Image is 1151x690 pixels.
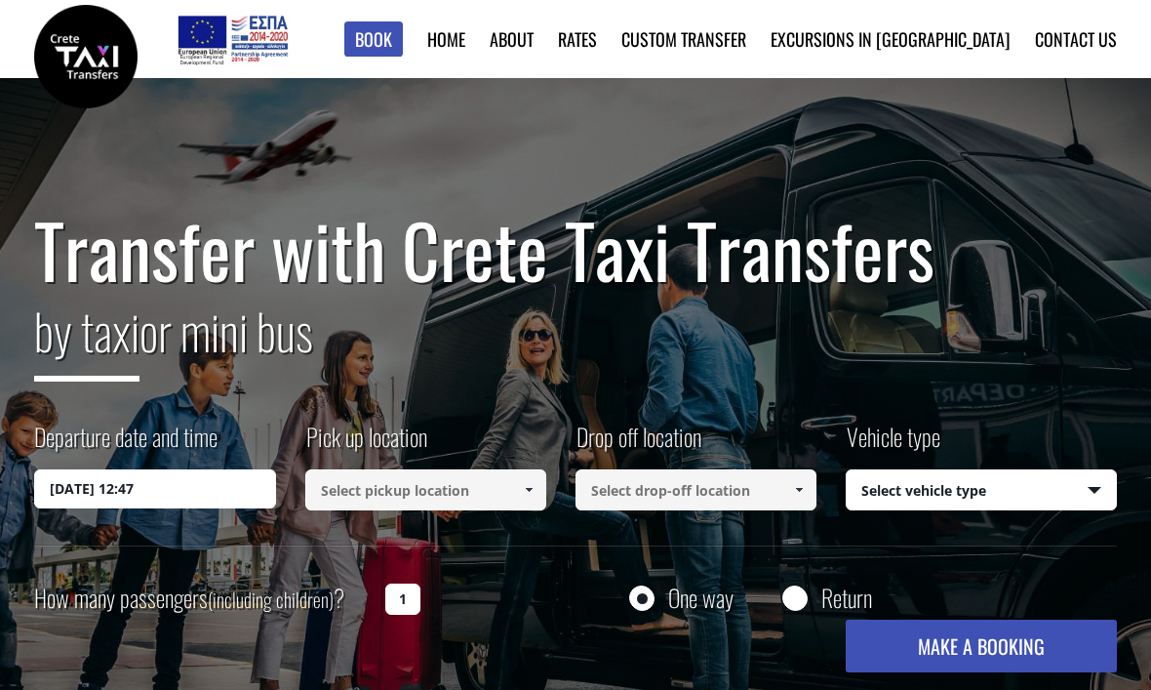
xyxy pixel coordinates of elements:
span: by taxi [34,294,139,382]
a: Book [344,21,403,58]
input: Select drop-off location [575,469,816,510]
a: About [490,26,534,52]
h1: Transfer with Crete Taxi Transfers [34,209,1116,291]
label: Pick up location [305,420,427,469]
input: Select pickup location [305,469,546,510]
button: MAKE A BOOKING [846,620,1116,672]
span: Select vehicle type [847,470,1115,511]
img: e-bannersEUERDF180X90.jpg [175,10,291,68]
a: Crete Taxi Transfers | Safe Taxi Transfer Services from to Heraklion Airport, Chania Airport, Ret... [34,44,138,64]
a: Home [427,26,465,52]
a: Excursions in [GEOGRAPHIC_DATA] [771,26,1011,52]
a: Show All Items [513,469,545,510]
img: Crete Taxi Transfers | Safe Taxi Transfer Services from to Heraklion Airport, Chania Airport, Ret... [34,5,138,108]
a: Rates [558,26,597,52]
label: One way [668,586,734,610]
small: (including children) [208,585,334,614]
label: Departure date and time [34,420,218,469]
a: Contact us [1035,26,1117,52]
label: Return [821,586,872,610]
label: Vehicle type [846,420,940,469]
label: How many passengers ? [34,575,374,623]
a: Custom Transfer [621,26,746,52]
label: Drop off location [575,420,701,469]
a: Show All Items [783,469,815,510]
h2: or mini bus [34,291,1116,396]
